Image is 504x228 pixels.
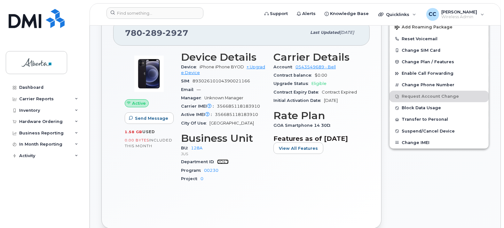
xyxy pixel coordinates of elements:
[204,95,243,100] span: Unknown Manager
[442,14,477,19] span: Wireless Admin
[273,142,323,154] button: View All Features
[193,79,250,83] span: 89302610104390021166
[130,55,168,93] img: image20231002-3703462-15mqxqi.jpeg
[330,11,369,17] span: Knowledge Base
[197,87,201,92] span: —
[181,121,209,125] span: City Of Use
[302,11,316,17] span: Alerts
[181,146,191,150] span: BU
[142,129,155,134] span: used
[181,112,215,117] span: Active IMEI
[390,137,489,148] button: Change IMEI
[390,45,489,56] button: Change SIM Card
[390,68,489,79] button: Enable Call Forwarding
[395,25,453,31] span: Add Roaming Package
[181,104,217,109] span: Carrier IMEI
[142,28,162,38] span: 289
[402,59,454,64] span: Change Plan / Features
[181,95,204,100] span: Manager
[315,73,327,78] span: $0.00
[181,51,266,63] h3: Device Details
[320,7,373,20] a: Knowledge Base
[125,138,149,142] span: 0.00 Bytes
[260,7,292,20] a: Support
[162,28,188,38] span: 2927
[181,176,201,181] span: Project
[374,8,421,21] div: Quicklinks
[273,135,358,142] h3: Features as of [DATE]
[429,11,437,18] span: CC
[273,98,324,103] span: Initial Activation Date
[217,159,229,164] a: 0047
[273,90,322,95] span: Contract Expiry Date
[324,98,338,103] span: [DATE]
[386,12,409,17] span: Quicklinks
[181,65,200,69] span: Device
[295,65,336,69] a: 0543549689 - Bell
[273,51,358,63] h3: Carrier Details
[390,79,489,91] button: Change Phone Number
[217,104,260,109] span: 356685118183910
[390,102,489,114] button: Block Data Usage
[201,176,203,181] a: 0
[390,114,489,125] button: Transfer to Personal
[390,56,489,68] button: Change Plan / Features
[125,130,142,134] span: 1.58 GB
[209,121,254,125] span: [GEOGRAPHIC_DATA]
[273,123,334,128] span: GOA Smartphone 14 30D
[181,151,266,156] p: JUS
[322,90,357,95] span: Contract Expired
[270,11,288,17] span: Support
[390,33,489,45] button: Reset Voicemail
[215,112,258,117] span: 356685118183910
[181,159,217,164] span: Department ID
[442,9,477,14] span: [PERSON_NAME]
[106,7,203,19] input: Find something...
[181,87,197,92] span: Email
[204,168,218,173] a: 00230
[273,73,315,78] span: Contract balance
[125,28,188,38] span: 780
[200,65,244,69] span: iPhone iPhone BYOD
[125,112,174,124] button: Send Message
[273,81,311,86] span: Upgrade Status
[181,133,266,144] h3: Business Unit
[340,30,354,35] span: [DATE]
[390,91,489,102] button: Request Account Change
[402,129,455,133] span: Suspend/Cancel Device
[181,79,193,83] span: SIM
[273,65,295,69] span: Account
[311,81,327,86] span: Eligible
[422,8,489,21] div: Colleen Chow
[279,145,318,151] span: View All Features
[310,30,340,35] span: Last updated
[125,138,172,148] span: included this month
[292,7,320,20] a: Alerts
[390,125,489,137] button: Suspend/Cancel Device
[402,71,453,76] span: Enable Call Forwarding
[132,100,146,106] span: Active
[191,146,202,150] a: 128A
[273,110,358,121] h3: Rate Plan
[135,115,168,121] span: Send Message
[181,168,204,173] span: Program
[390,20,489,33] button: Add Roaming Package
